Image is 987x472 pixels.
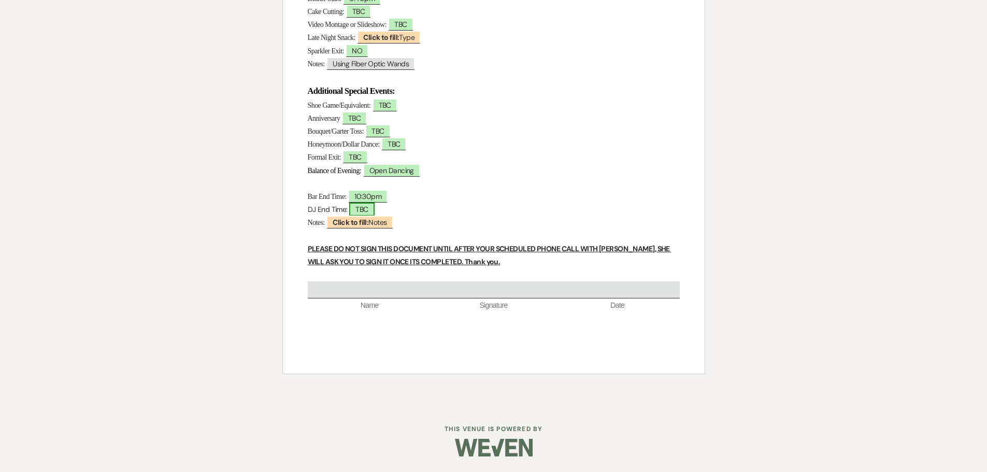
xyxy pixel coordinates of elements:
span: Notes [326,216,393,228]
strong: Additional Special Events: [308,86,395,96]
span: Balance of Evening: [308,167,362,175]
span: NO [346,44,368,57]
span: 10:30pm [348,190,388,203]
img: Weven Logo [455,430,533,466]
span: TBC [388,18,413,31]
span: TBC [342,150,367,163]
span: Anniversary [308,115,340,122]
span: Honeymoon/Dollar Dance: [308,140,380,148]
span: Shoe Game/Equivalent: [308,102,371,109]
span: Open Dancing [363,164,420,177]
span: TBC [346,5,371,18]
span: Notes: [308,219,325,226]
span: Cake Cutting: [308,8,345,16]
span: TBC [342,111,367,124]
span: Video Montage or Slideshow: [308,21,387,28]
span: Signature [432,301,555,311]
p: DJ End Time: [308,203,680,216]
u: PLEASE DO NOT SIGN THIS DOCUMENT UNTIL AFTER YOUR SCHEDULED PHONE CALL WITH [PERSON_NAME], SHE WI... [308,244,671,266]
span: TBC [349,203,374,216]
span: Late Night Snack: [308,34,355,41]
span: Bar End Time: [308,193,347,201]
span: TBC [373,98,397,111]
span: Date [555,301,679,311]
b: Click to fill: [333,218,368,227]
span: Notes: [308,60,325,68]
span: Name [308,301,432,311]
span: Formal Exit: [308,153,341,161]
span: Type [357,31,421,44]
span: Using Fiber Optic Wands [326,57,415,70]
span: TBC [365,124,390,137]
span: TBC [381,137,406,150]
span: Sparkler Exit: [308,47,344,55]
span: Bouquet/Garter Toss: [308,127,364,135]
b: Click to fill: [363,33,399,42]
